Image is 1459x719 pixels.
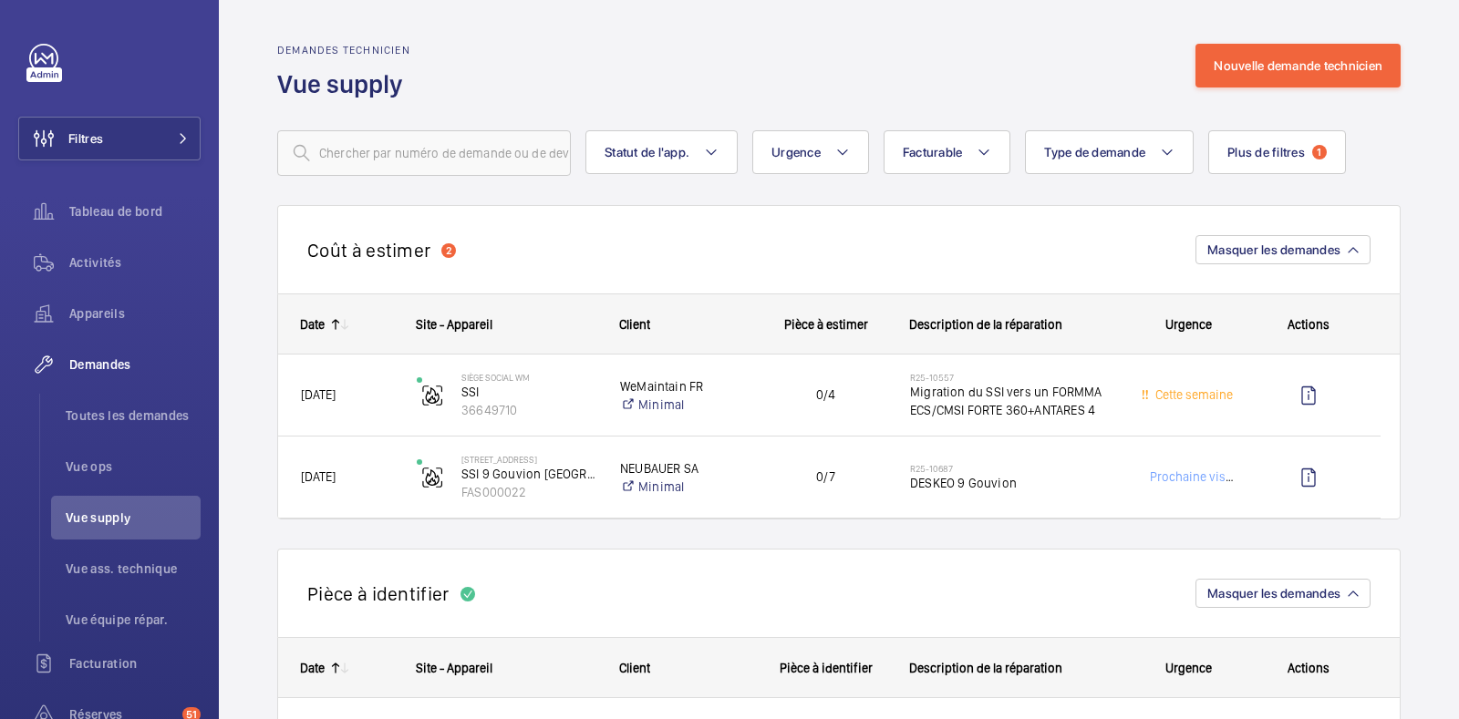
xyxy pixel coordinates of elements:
span: Demandes [69,355,201,374]
p: WeMaintain FR [620,377,741,395]
p: 36649710 [461,401,596,419]
h1: Vue supply [277,67,414,101]
h2: R25-10687 [910,463,1119,474]
button: Masquer les demandes [1195,235,1371,264]
span: Cette semaine [1152,387,1233,402]
span: Urgence [771,145,821,159]
button: Urgence [752,130,869,174]
span: Facturable [903,145,963,159]
span: Activités [69,253,201,272]
span: Prochaine visite [1146,469,1239,484]
button: Filtres [18,117,201,160]
span: Actions [1288,661,1330,675]
p: NEUBAUER SA [620,459,741,478]
span: Vue ops [66,457,201,476]
span: Pièce à identifier [780,661,873,675]
span: Vue supply [66,508,201,527]
button: Facturable [884,130,1011,174]
span: Pièce à estimer [784,317,868,332]
p: Siège social WM [461,372,596,383]
span: Masquer les demandes [1207,242,1340,257]
span: Client [619,661,650,675]
span: Actions [1288,317,1330,332]
div: Date [300,317,325,332]
button: Masquer les demandes [1195,579,1371,608]
button: Nouvelle demande technicien [1195,44,1401,87]
button: Statut de l'app. [585,130,738,174]
div: 2 [441,243,456,258]
span: Vue ass. technique [66,560,201,578]
button: Plus de filtres1 [1208,130,1346,174]
span: Migration du SSI vers un FORMMA ECS/CMSI FORTE 360+ANTARES 4 [910,383,1119,419]
span: Client [619,317,650,332]
span: Type de demande [1044,145,1145,159]
p: FAS000022 [461,483,596,501]
h2: R25-10557 [910,372,1119,383]
button: Type de demande [1025,130,1194,174]
span: 0/7 [765,467,886,488]
span: [DATE] [301,387,336,402]
p: SSI 9 Gouvion [GEOGRAPHIC_DATA] [461,465,596,483]
h2: Pièce à identifier [307,582,450,605]
a: Minimal [620,395,741,414]
span: Toutes les demandes [66,406,201,425]
span: Description de la réparation [909,317,1062,332]
h2: Demandes technicien [277,44,414,56]
span: Statut de l'app. [605,145,689,159]
p: [STREET_ADDRESS] [461,454,596,465]
span: Appareils [69,304,201,323]
img: fire_alarm.svg [421,467,443,488]
span: Tableau de bord [69,202,201,221]
span: Facturation [69,654,201,673]
span: Vue équipe répar. [66,611,201,629]
span: DESKEO 9 Gouvion [910,474,1119,492]
p: SSI [461,383,596,401]
a: Minimal [620,478,741,496]
span: 0/4 [765,385,886,406]
span: Plus de filtres [1227,145,1305,159]
span: Urgence [1165,317,1212,332]
span: 1 [1312,145,1327,159]
span: Masquer les demandes [1207,586,1340,601]
span: Urgence [1165,661,1212,675]
span: Filtres [68,129,103,148]
span: Description de la réparation [909,661,1062,675]
span: [DATE] [301,469,336,484]
span: Site - Appareil [416,317,492,332]
input: Chercher par numéro de demande ou de devis [277,130,571,176]
img: fire_alarm.svg [421,385,443,406]
h2: Coût à estimer [307,239,430,262]
div: Date [300,661,325,675]
span: Site - Appareil [416,661,492,675]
